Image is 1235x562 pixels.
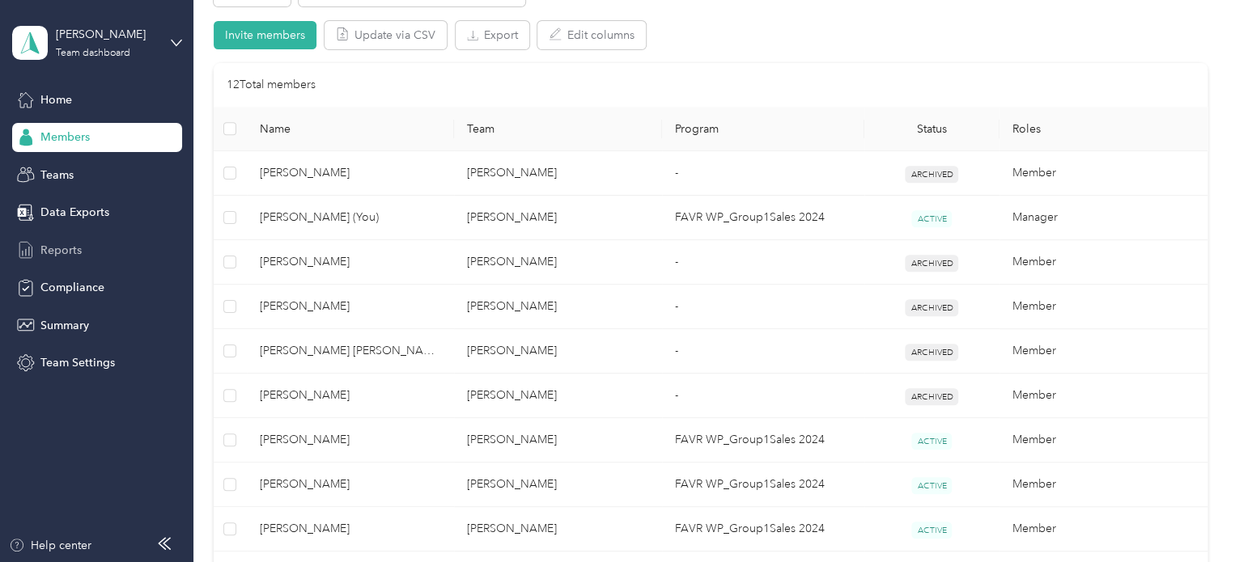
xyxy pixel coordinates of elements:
[260,253,442,271] span: [PERSON_NAME]
[1144,471,1235,562] iframe: Everlance-gr Chat Button Frame
[56,26,157,43] div: [PERSON_NAME]
[247,463,455,507] td: Alexis L. Woytek
[40,279,104,296] span: Compliance
[454,240,662,285] td: Pupel, Sarah
[260,342,442,360] span: [PERSON_NAME] [PERSON_NAME]
[214,21,316,49] button: Invite members
[325,21,447,49] button: Update via CSV
[999,374,1207,418] td: Member
[40,317,89,334] span: Summary
[260,387,442,404] span: [PERSON_NAME]
[247,240,455,285] td: Madison R. Herman
[999,196,1207,240] td: Manager
[454,107,662,151] th: Team
[911,477,952,494] span: ACTIVE
[247,507,455,551] td: Dustin R. Noble
[247,418,455,463] td: Margaret M. Hoerner
[662,285,864,329] td: -
[454,329,662,374] td: Pupel, Sarah
[40,91,72,108] span: Home
[260,431,442,449] span: [PERSON_NAME]
[40,242,82,259] span: Reports
[227,76,316,94] p: 12 Total members
[864,107,999,151] th: Status
[999,107,1207,151] th: Roles
[454,374,662,418] td: Pupel, Sarah
[454,196,662,240] td: Pupel, Sarah
[905,388,958,405] span: ARCHIVED
[260,209,442,226] span: [PERSON_NAME] (You)
[454,151,662,196] td: Pupel, Sarah
[454,507,662,551] td: Pupel, Sarah
[911,522,952,539] span: ACTIVE
[662,240,864,285] td: -
[247,329,455,374] td: Jordan T. Schenkman
[905,166,958,183] span: ARCHIVED
[40,167,74,184] span: Teams
[662,463,864,507] td: FAVR WP_Group1Sales 2024
[999,329,1207,374] td: Member
[260,164,442,182] span: [PERSON_NAME]
[662,329,864,374] td: -
[662,107,864,151] th: Program
[662,507,864,551] td: FAVR WP_Group1Sales 2024
[537,21,646,49] button: Edit columns
[999,463,1207,507] td: Member
[247,285,455,329] td: Matthew E. Longosky
[905,255,958,272] span: ARCHIVED
[260,475,442,493] span: [PERSON_NAME]
[260,298,442,315] span: [PERSON_NAME]
[260,122,442,136] span: Name
[40,204,109,221] span: Data Exports
[40,354,115,371] span: Team Settings
[260,520,442,538] span: [PERSON_NAME]
[56,49,130,58] div: Team dashboard
[247,374,455,418] td: Priscilla L. Harding
[911,210,952,227] span: ACTIVE
[247,107,455,151] th: Name
[454,463,662,507] td: Pupel, Sarah
[9,537,91,554] button: Help center
[247,151,455,196] td: Stephen Goldstein
[999,418,1207,463] td: Member
[999,285,1207,329] td: Member
[454,418,662,463] td: Pupel, Sarah
[662,196,864,240] td: FAVR WP_Group1Sales 2024
[905,344,958,361] span: ARCHIVED
[999,151,1207,196] td: Member
[40,129,90,146] span: Members
[662,151,864,196] td: -
[662,374,864,418] td: -
[454,285,662,329] td: Pupel, Sarah
[905,299,958,316] span: ARCHIVED
[247,196,455,240] td: Sarah A. Pupel (You)
[662,418,864,463] td: FAVR WP_Group1Sales 2024
[456,21,529,49] button: Export
[999,240,1207,285] td: Member
[911,433,952,450] span: ACTIVE
[999,507,1207,551] td: Member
